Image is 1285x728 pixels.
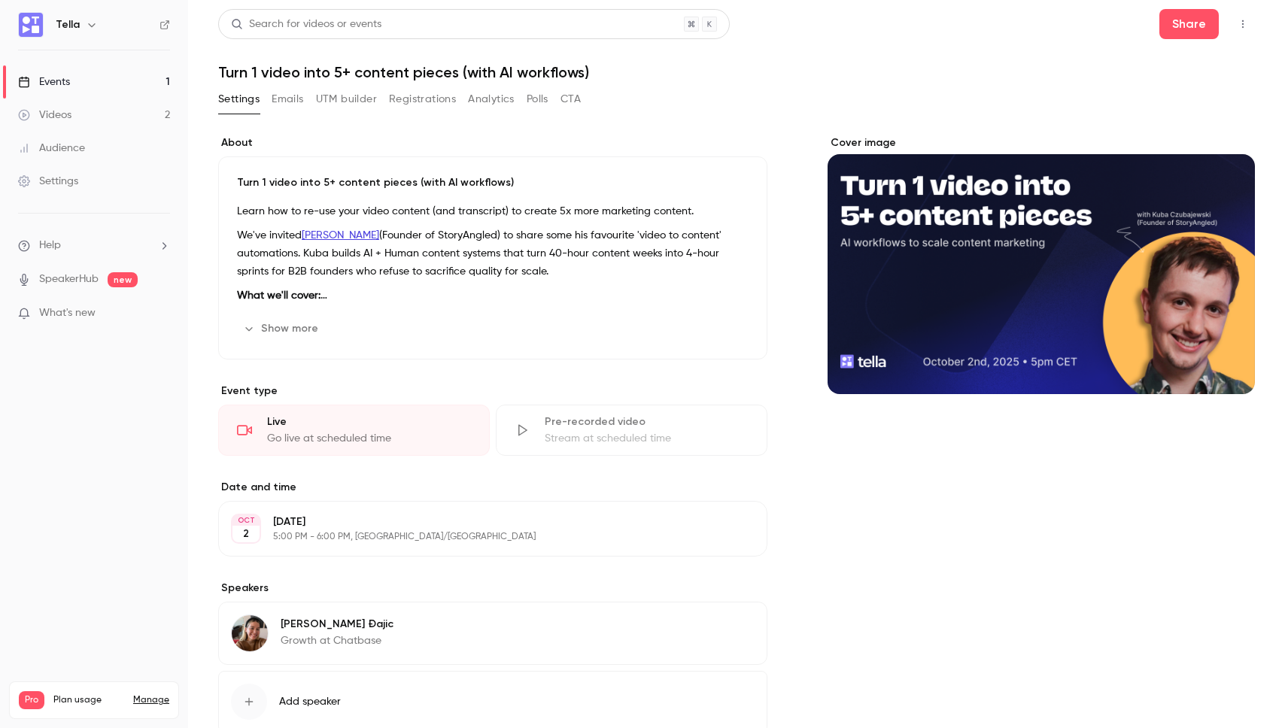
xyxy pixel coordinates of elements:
strong: What we'll cover: [237,290,327,301]
label: About [218,135,767,150]
h1: Turn 1 video into 5+ content pieces (with AI workflows) [218,63,1255,81]
img: Sandra Đajic [232,615,268,651]
button: Show more [237,317,327,341]
div: Audience [18,141,85,156]
div: LiveGo live at scheduled time [218,405,490,456]
button: Analytics [468,87,515,111]
p: 2 [243,526,249,541]
div: Search for videos or events [231,17,381,32]
div: Sandra Đajic[PERSON_NAME] ĐajicGrowth at Chatbase [218,602,767,665]
button: Settings [218,87,260,111]
div: Go live at scheduled time [267,431,471,446]
label: Speakers [218,581,767,596]
button: Polls [527,87,548,111]
li: help-dropdown-opener [18,238,170,253]
div: Stream at scheduled time [545,431,749,446]
p: Learn how to re-use your video content (and transcript) to create 5x more marketing content. [237,202,749,220]
span: Plan usage [53,694,124,706]
span: What's new [39,305,96,321]
p: Event type [218,384,767,399]
span: Help [39,238,61,253]
p: [PERSON_NAME] Đajic [281,617,393,632]
div: Pre-recorded video [545,414,749,429]
section: Cover image [828,135,1255,394]
iframe: Noticeable Trigger [152,307,170,320]
p: 5:00 PM - 6:00 PM, [GEOGRAPHIC_DATA]/[GEOGRAPHIC_DATA] [273,531,688,543]
span: new [108,272,138,287]
h6: Tella [56,17,80,32]
p: We've invited (Founder of StoryAngled) to share some his favourite 'video to content' automations... [237,226,749,281]
a: SpeakerHub [39,271,99,287]
p: [DATE] [273,514,688,529]
div: Videos [18,108,71,123]
a: [PERSON_NAME] [302,230,379,241]
span: Pro [19,691,44,709]
div: Settings [18,174,78,189]
label: Date and time [218,480,767,495]
p: Turn 1 video into 5+ content pieces (with AI workflows) [237,175,749,190]
a: Manage [133,694,169,706]
button: Emails [272,87,303,111]
button: Registrations [389,87,456,111]
p: Growth at Chatbase [281,633,393,648]
span: Add speaker [279,694,341,709]
img: Tella [19,13,43,37]
div: OCT [232,515,260,526]
button: CTA [560,87,581,111]
div: Live [267,414,471,429]
button: UTM builder [316,87,377,111]
div: Pre-recorded videoStream at scheduled time [496,405,767,456]
div: Events [18,74,70,89]
label: Cover image [828,135,1255,150]
button: Share [1159,9,1219,39]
